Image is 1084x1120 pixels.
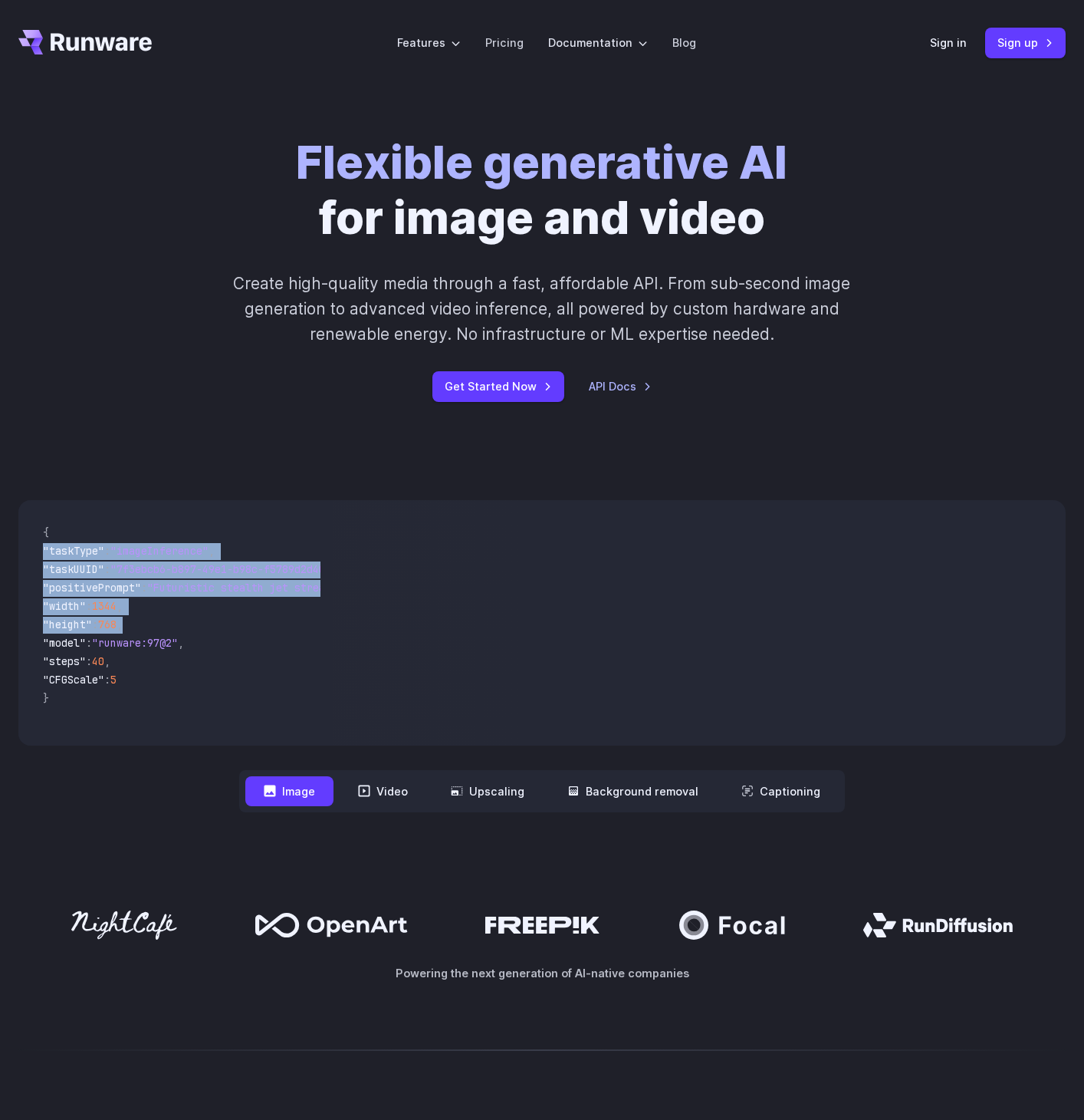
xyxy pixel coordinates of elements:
a: Sign in [930,34,967,51]
a: Get Started Now [432,371,564,401]
span: : [104,673,110,687]
span: , [209,544,215,558]
span: "CFGScale" [43,673,104,687]
label: Features [397,34,461,51]
span: "steps" [43,654,86,668]
span: "runware:97@2" [92,636,178,650]
span: : [86,636,92,650]
span: : [104,562,110,576]
span: "taskType" [43,544,104,558]
a: Sign up [985,28,1066,58]
span: 5 [110,673,117,687]
button: Upscaling [432,776,543,806]
span: "positivePrompt" [43,581,141,595]
p: Powering the next generation of AI-native companies [18,964,1066,982]
a: Blog [672,34,696,51]
span: "imageInference" [110,544,209,558]
strong: Flexible generative AI [296,134,787,190]
span: : [104,544,110,558]
span: "Futuristic stealth jet streaking through a neon-lit cityscape with glowing purple exhaust" [147,581,705,595]
label: Documentation [548,34,648,51]
span: "taskUUID" [43,562,104,576]
span: 40 [92,654,104,668]
span: "width" [43,599,86,613]
span: "model" [43,636,86,650]
h1: for image and video [296,135,787,246]
span: : [86,654,92,668]
span: : [86,599,92,613]
span: { [43,525,49,539]
span: , [104,654,110,668]
span: : [141,581,147,595]
button: Background removal [549,776,717,806]
span: 768 [98,618,117,631]
a: Pricing [485,34,524,51]
a: API Docs [589,377,652,395]
span: , [117,599,123,613]
span: : [92,618,98,631]
span: 1344 [92,599,117,613]
span: "height" [43,618,92,631]
span: , [178,636,184,650]
span: , [117,618,123,631]
button: Image [245,776,333,806]
button: Video [340,776,426,806]
button: Captioning [723,776,839,806]
span: "7f3ebcb6-b897-49e1-b98c-f5789d2d40d7" [110,562,343,576]
a: Go to / [18,30,152,54]
p: Create high-quality media through a fast, affordable API. From sub-second image generation to adv... [207,271,877,348]
span: } [43,691,49,705]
